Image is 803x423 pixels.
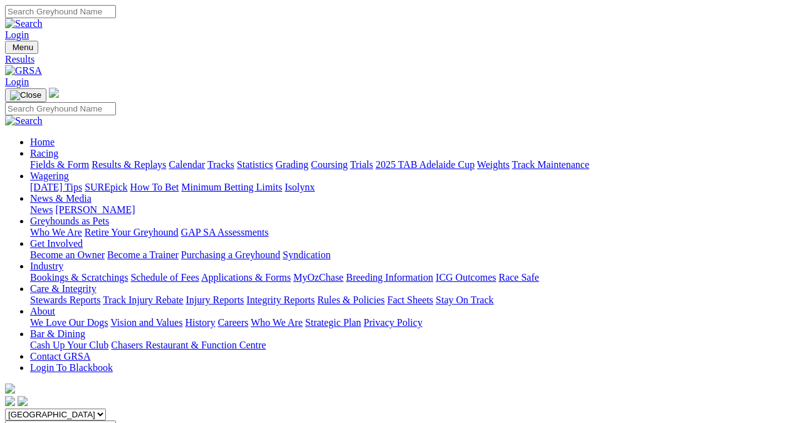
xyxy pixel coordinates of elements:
[498,272,538,283] a: Race Safe
[293,272,344,283] a: MyOzChase
[5,54,798,65] a: Results
[218,317,248,328] a: Careers
[30,328,85,339] a: Bar & Dining
[30,295,100,305] a: Stewards Reports
[30,170,69,181] a: Wagering
[30,249,105,260] a: Become an Owner
[512,159,589,170] a: Track Maintenance
[13,43,33,52] span: Menu
[30,204,798,216] div: News & Media
[185,317,215,328] a: History
[130,272,199,283] a: Schedule of Fees
[201,272,291,283] a: Applications & Forms
[387,295,433,305] a: Fact Sheets
[30,238,83,249] a: Get Involved
[5,115,43,127] img: Search
[30,159,798,170] div: Racing
[237,159,273,170] a: Statistics
[276,159,308,170] a: Grading
[30,340,798,351] div: Bar & Dining
[186,295,244,305] a: Injury Reports
[285,182,315,192] a: Isolynx
[5,396,15,406] img: facebook.svg
[107,249,179,260] a: Become a Trainer
[30,340,108,350] a: Cash Up Your Club
[5,76,29,87] a: Login
[30,182,82,192] a: [DATE] Tips
[111,340,266,350] a: Chasers Restaurant & Function Centre
[5,102,116,115] input: Search
[30,272,128,283] a: Bookings & Scratchings
[477,159,510,170] a: Weights
[110,317,182,328] a: Vision and Values
[30,148,58,159] a: Racing
[5,5,116,18] input: Search
[5,384,15,394] img: logo-grsa-white.png
[85,182,127,192] a: SUREpick
[5,65,42,76] img: GRSA
[30,351,90,362] a: Contact GRSA
[30,283,97,294] a: Care & Integrity
[5,18,43,29] img: Search
[30,362,113,373] a: Login To Blackbook
[130,182,179,192] a: How To Bet
[283,249,330,260] a: Syndication
[85,227,179,238] a: Retire Your Greyhound
[49,88,59,98] img: logo-grsa-white.png
[30,261,63,271] a: Industry
[30,159,89,170] a: Fields & Form
[169,159,205,170] a: Calendar
[181,249,280,260] a: Purchasing a Greyhound
[30,204,53,215] a: News
[181,182,282,192] a: Minimum Betting Limits
[103,295,183,305] a: Track Injury Rebate
[246,295,315,305] a: Integrity Reports
[30,216,109,226] a: Greyhounds as Pets
[311,159,348,170] a: Coursing
[30,227,798,238] div: Greyhounds as Pets
[10,90,41,100] img: Close
[30,227,82,238] a: Who We Are
[55,204,135,215] a: [PERSON_NAME]
[436,295,493,305] a: Stay On Track
[30,193,92,204] a: News & Media
[207,159,234,170] a: Tracks
[30,137,55,147] a: Home
[181,227,269,238] a: GAP SA Assessments
[346,272,433,283] a: Breeding Information
[305,317,361,328] a: Strategic Plan
[30,295,798,306] div: Care & Integrity
[18,396,28,406] img: twitter.svg
[317,295,385,305] a: Rules & Policies
[30,317,798,328] div: About
[5,41,38,54] button: Toggle navigation
[5,29,29,40] a: Login
[436,272,496,283] a: ICG Outcomes
[5,88,46,102] button: Toggle navigation
[251,317,303,328] a: Who We Are
[364,317,422,328] a: Privacy Policy
[30,249,798,261] div: Get Involved
[92,159,166,170] a: Results & Replays
[350,159,373,170] a: Trials
[30,306,55,316] a: About
[30,182,798,193] div: Wagering
[375,159,475,170] a: 2025 TAB Adelaide Cup
[30,317,108,328] a: We Love Our Dogs
[30,272,798,283] div: Industry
